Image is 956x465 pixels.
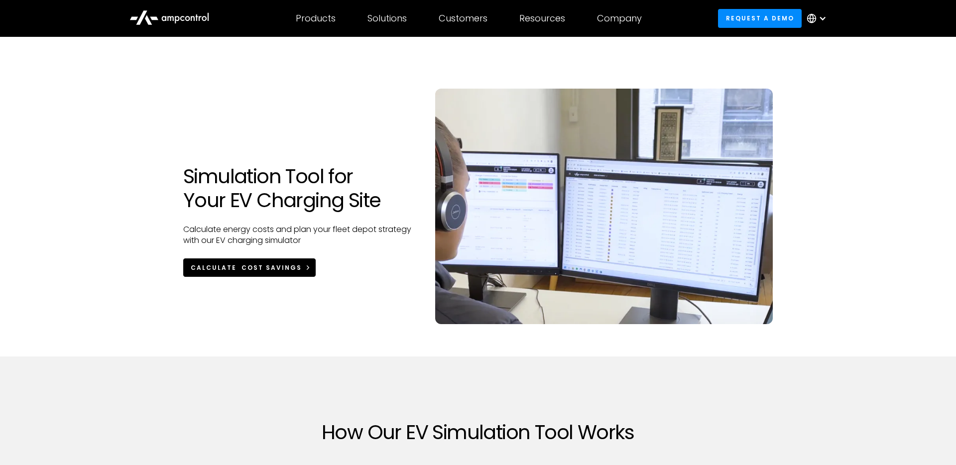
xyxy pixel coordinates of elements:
img: Simulation tool to simulate your ev charging site using Ampcontrol [435,89,773,324]
div: Solutions [367,13,407,24]
div: Customers [439,13,487,24]
a: Request a demo [718,9,802,27]
div: Resources [519,13,565,24]
h2: How Our EV Simulation Tool Works [175,420,781,444]
p: Calculate energy costs and plan your fleet depot strategy with our EV charging simulator [183,224,419,246]
div: Company [597,13,642,24]
div: Products [296,13,336,24]
div: Calculate Cost Savings [191,263,302,272]
h1: Simulation Tool for Your EV Charging Site [183,164,419,212]
a: Calculate Cost Savings [183,258,316,277]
